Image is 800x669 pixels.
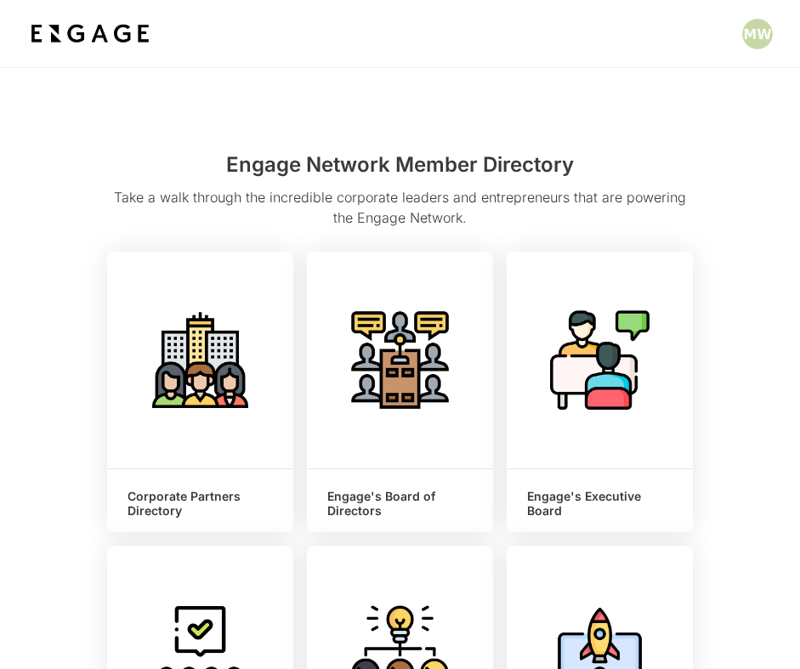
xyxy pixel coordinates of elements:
[27,19,153,49] img: bdf1fb74-1727-4ba0-a5bd-bc74ae9fc70b.jpeg
[128,490,273,519] h6: Corporate Partners Directory
[107,150,694,187] h2: Engage Network Member Directory
[527,490,672,519] h6: Engage's Executive Board
[742,19,773,49] img: Profile picture of Michael Wood
[107,187,694,238] p: Take a walk through the incredible corporate leaders and entrepreneurs that are powering the Enga...
[742,19,773,49] button: Open profile menu
[327,490,473,519] h6: Engage's Board of Directors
